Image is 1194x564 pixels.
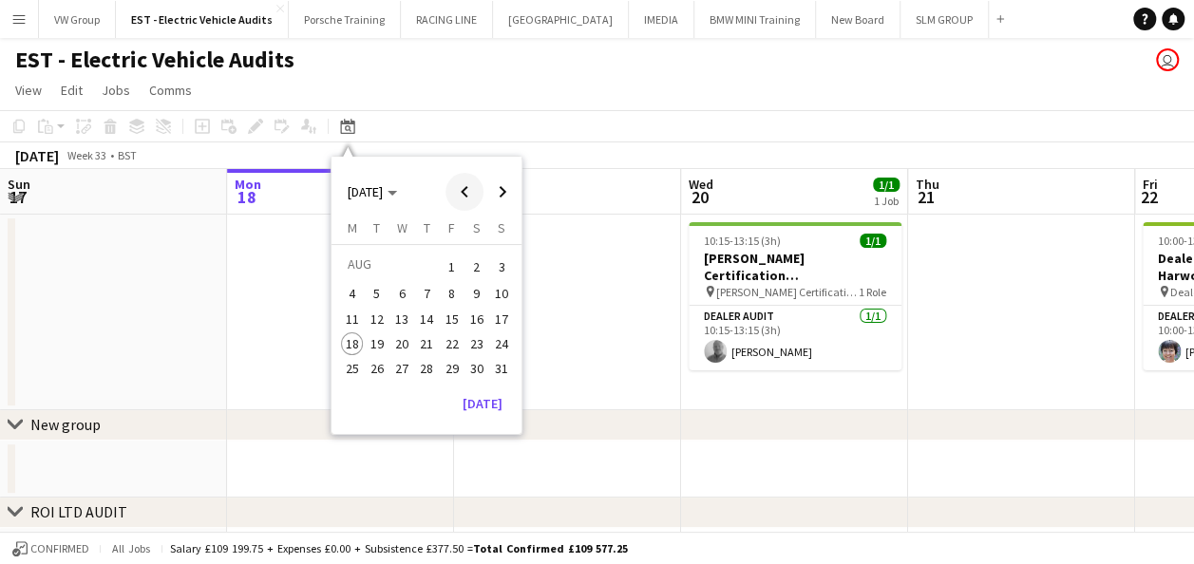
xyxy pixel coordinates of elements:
button: 16-08-2025 [464,307,489,331]
span: 12 [366,308,389,330]
span: [DATE] [348,183,383,200]
button: Previous month [445,173,483,211]
button: SLM GROUP [900,1,989,38]
span: T [424,219,430,236]
span: 2 [465,254,488,280]
button: Confirmed [9,538,92,559]
a: Jobs [94,78,138,103]
span: 18 [232,186,261,208]
button: 26-08-2025 [365,356,389,381]
button: Porsche Training [289,1,401,38]
a: Edit [53,78,90,103]
span: 18 [341,332,364,355]
span: Jobs [102,82,130,99]
span: 1/1 [860,234,886,248]
span: T [373,219,380,236]
button: 15-08-2025 [439,307,464,331]
button: 04-08-2025 [339,281,364,306]
span: Edit [61,82,83,99]
button: 06-08-2025 [389,281,414,306]
span: Fri [1143,176,1158,193]
span: 1 Role [859,285,886,299]
button: 21-08-2025 [414,331,439,356]
span: Mon [235,176,261,193]
span: [PERSON_NAME] Certification [PERSON_NAME] KIA Peterborough AB42 1BN 200825 1015 [716,285,859,299]
span: 31 [490,357,513,380]
button: Choose month and year [340,175,405,209]
button: 25-08-2025 [339,356,364,381]
div: ROI LTD AUDIT [30,502,127,521]
span: Confirmed [30,542,89,555]
span: 10 [490,283,513,306]
span: 5 [366,283,389,306]
span: Thu [916,176,939,193]
button: 30-08-2025 [464,356,489,381]
h1: EST - Electric Vehicle Audits [15,46,294,74]
span: F [448,219,455,236]
span: 26 [366,357,389,380]
h3: [PERSON_NAME] Certification [PERSON_NAME] KIA Peterborough AB42 1BN 200825 1015 [689,250,901,284]
span: 23 [465,332,488,355]
span: 20 [686,186,713,208]
span: 16 [465,308,488,330]
button: 22-08-2025 [439,331,464,356]
button: 29-08-2025 [439,356,464,381]
span: Comms [149,82,192,99]
span: Total Confirmed £109 577.25 [473,541,628,555]
span: W [397,219,407,236]
span: S [473,219,481,236]
button: 11-08-2025 [339,307,364,331]
button: IMEDIA [629,1,694,38]
span: 30 [465,357,488,380]
span: 8 [441,283,464,306]
button: 12-08-2025 [365,307,389,331]
span: 29 [441,357,464,380]
button: BMW MINI Training [694,1,816,38]
span: Sun [8,176,30,193]
span: View [15,82,42,99]
button: [DATE] [455,388,510,419]
button: 28-08-2025 [414,356,439,381]
span: 28 [415,357,438,380]
app-job-card: 10:15-13:15 (3h)1/1[PERSON_NAME] Certification [PERSON_NAME] KIA Peterborough AB42 1BN 200825 101... [689,222,901,370]
span: 22 [441,332,464,355]
span: 21 [415,332,438,355]
span: 27 [390,357,413,380]
app-user-avatar: Lisa Fretwell [1156,48,1179,71]
div: BST [118,148,137,162]
span: 25 [341,357,364,380]
span: 17 [490,308,513,330]
span: 20 [390,332,413,355]
button: 31-08-2025 [489,356,514,381]
button: New Board [816,1,900,38]
button: [GEOGRAPHIC_DATA] [493,1,629,38]
span: 15 [441,308,464,330]
span: 14 [415,308,438,330]
span: 1 [441,254,464,280]
div: [DATE] [15,146,59,165]
button: 19-08-2025 [365,331,389,356]
span: 10:15-13:15 (3h) [704,234,781,248]
button: 09-08-2025 [464,281,489,306]
button: 18-08-2025 [339,331,364,356]
button: 24-08-2025 [489,331,514,356]
span: 7 [415,283,438,306]
button: 08-08-2025 [439,281,464,306]
button: 23-08-2025 [464,331,489,356]
span: Wed [689,176,713,193]
span: 1/1 [873,178,900,192]
span: All jobs [108,541,154,555]
span: 6 [390,283,413,306]
app-card-role: Dealer Audit1/110:15-13:15 (3h)[PERSON_NAME] [689,306,901,370]
button: 10-08-2025 [489,281,514,306]
a: Comms [142,78,199,103]
span: 22 [1140,186,1158,208]
button: 13-08-2025 [389,307,414,331]
span: 21 [913,186,939,208]
div: 1 Job [874,194,899,208]
button: 20-08-2025 [389,331,414,356]
span: 17 [5,186,30,208]
button: RACING LINE [401,1,493,38]
button: VW Group [39,1,116,38]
